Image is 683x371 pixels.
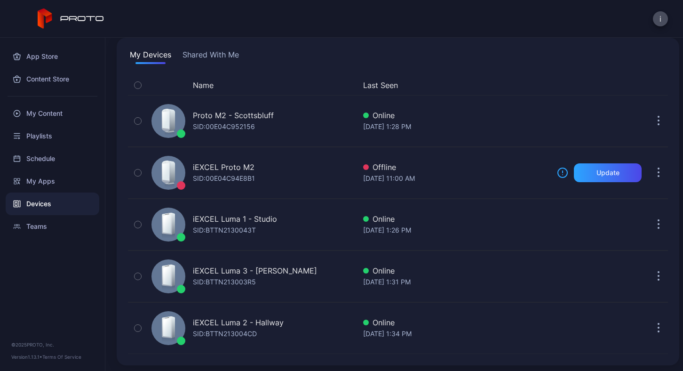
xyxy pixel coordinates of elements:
[363,110,549,121] div: Online
[193,225,256,236] div: SID: BTTN2130043T
[6,45,99,68] a: App Store
[128,49,173,64] button: My Devices
[6,170,99,193] a: My Apps
[574,163,642,182] button: Update
[363,213,549,225] div: Online
[193,110,274,121] div: Proto M2 - Scottsbluff
[6,102,99,125] a: My Content
[6,193,99,215] a: Devices
[181,49,241,64] button: Shared With Me
[193,121,255,132] div: SID: 00E04C952156
[649,80,668,91] div: Options
[6,125,99,147] a: Playlists
[363,328,549,339] div: [DATE] 1:34 PM
[6,147,99,170] a: Schedule
[193,173,255,184] div: SID: 00E04C94E8B1
[363,265,549,276] div: Online
[363,225,549,236] div: [DATE] 1:26 PM
[193,161,254,173] div: iEXCEL Proto M2
[6,68,99,90] a: Content Store
[363,317,549,328] div: Online
[596,169,619,177] div: Update
[193,80,214,91] button: Name
[363,276,549,288] div: [DATE] 1:31 PM
[363,121,549,132] div: [DATE] 1:28 PM
[42,354,81,360] a: Terms Of Service
[193,328,257,339] div: SID: BTTN213004CD
[363,80,546,91] button: Last Seen
[553,80,638,91] div: Update Device
[193,317,284,328] div: iEXCEL Luma 2 - Hallway
[11,341,94,348] div: © 2025 PROTO, Inc.
[653,11,668,26] button: i
[11,354,42,360] span: Version 1.13.1 •
[193,265,317,276] div: iEXCEL Luma 3 - [PERSON_NAME]
[193,213,277,225] div: iEXCEL Luma 1 - Studio
[363,173,549,184] div: [DATE] 11:00 AM
[6,215,99,238] a: Teams
[363,161,549,173] div: Offline
[193,276,256,288] div: SID: BTTN213003R5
